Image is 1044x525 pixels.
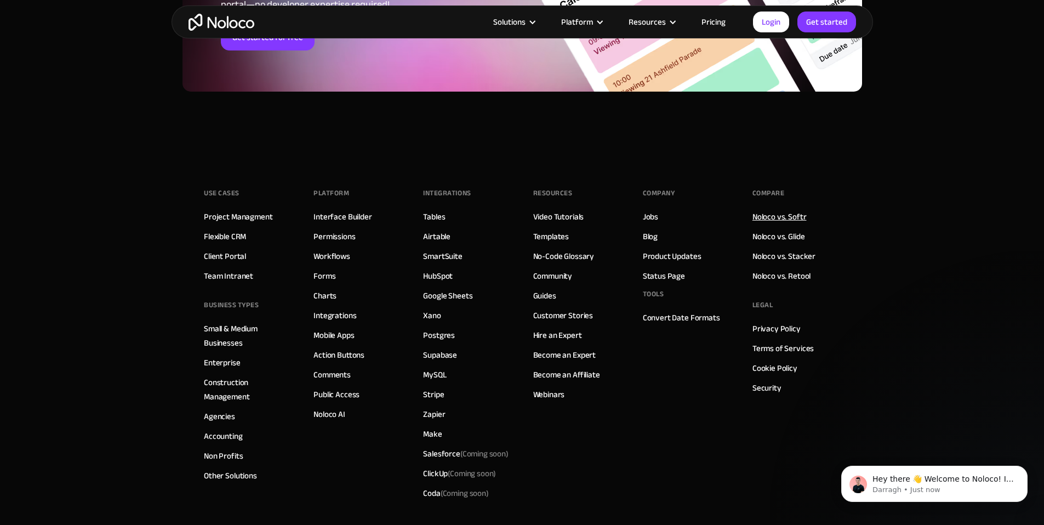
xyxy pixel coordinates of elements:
[204,249,246,263] a: Client Portal
[752,269,811,283] a: Noloco vs. Retool
[423,348,457,362] a: Supabase
[533,229,569,244] a: Templates
[533,185,573,201] div: Resources
[204,375,292,404] a: Construction Management
[204,449,243,463] a: Non Profits
[423,185,471,201] div: INTEGRATIONS
[688,15,739,29] a: Pricing
[423,210,445,224] a: Tables
[643,286,664,302] div: Tools
[204,229,246,244] a: Flexible CRM
[313,185,349,201] div: Platform
[533,308,594,323] a: Customer Stories
[752,321,801,336] a: Privacy Policy
[825,443,1044,520] iframe: Intercom notifications message
[643,185,675,201] div: Company
[313,289,336,303] a: Charts
[423,269,453,283] a: HubSpot
[423,289,472,303] a: Google Sheets
[752,297,773,313] div: Legal
[313,368,351,382] a: Comments
[423,308,441,323] a: Xano
[204,321,292,350] a: Small & Medium Businesses
[423,368,446,382] a: MySQL
[533,269,573,283] a: Community
[204,269,253,283] a: Team Intranet
[561,15,593,29] div: Platform
[204,409,235,424] a: Agencies
[533,289,556,303] a: Guides
[423,427,442,441] a: Make
[752,229,805,244] a: Noloco vs. Glide
[533,368,600,382] a: Become an Affiliate
[643,269,685,283] a: Status Page
[629,15,666,29] div: Resources
[448,466,496,481] span: (Coming soon)
[423,387,444,402] a: Stripe
[797,12,856,32] a: Get started
[533,210,584,224] a: Video Tutorials
[313,328,354,342] a: Mobile Apps
[423,328,455,342] a: Postgres
[753,12,789,32] a: Login
[204,210,272,224] a: Project Managment
[423,407,445,421] a: Zapier
[493,15,526,29] div: Solutions
[313,407,345,421] a: Noloco AI
[752,381,781,395] a: Security
[313,269,335,283] a: Forms
[533,387,565,402] a: Webinars
[204,468,257,483] a: Other Solutions
[313,387,360,402] a: Public Access
[533,249,595,263] a: No-Code Glossary
[423,466,496,481] div: ClickUp
[460,446,509,461] span: (Coming soon)
[441,486,489,501] span: (Coming soon)
[533,328,582,342] a: Hire an Expert
[204,355,241,370] a: Enterprise
[313,249,350,263] a: Workflows
[313,308,356,323] a: Integrations
[423,447,509,461] div: Salesforce
[204,297,259,313] div: BUSINESS TYPES
[643,249,701,263] a: Product Updates
[752,249,815,263] a: Noloco vs. Stacker
[423,486,488,500] div: Coda
[423,249,463,263] a: SmartSuite
[313,348,364,362] a: Action Buttons
[752,361,797,375] a: Cookie Policy
[752,185,785,201] div: Compare
[204,429,243,443] a: Accounting
[480,15,547,29] div: Solutions
[547,15,615,29] div: Platform
[615,15,688,29] div: Resources
[752,341,814,355] a: Terms of Services
[313,210,372,224] a: Interface Builder
[752,210,807,224] a: Noloco vs. Softr
[313,229,355,244] a: Permissions
[643,229,658,244] a: Blog
[204,185,239,201] div: Use Cases
[643,210,658,224] a: Jobs
[643,311,720,325] a: Convert Date Formats
[533,348,596,362] a: Become an Expert
[423,229,450,244] a: Airtable
[189,14,254,31] a: home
